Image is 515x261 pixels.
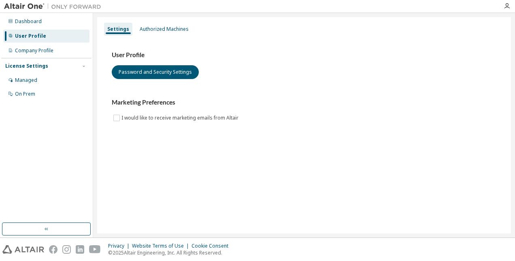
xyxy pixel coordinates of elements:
[15,33,46,39] div: User Profile
[112,65,199,79] button: Password and Security Settings
[108,249,233,256] p: © 2025 Altair Engineering, Inc. All Rights Reserved.
[76,245,84,254] img: linkedin.svg
[112,51,496,59] h3: User Profile
[62,245,71,254] img: instagram.svg
[5,63,48,69] div: License Settings
[89,245,101,254] img: youtube.svg
[107,26,129,32] div: Settings
[49,245,57,254] img: facebook.svg
[112,98,496,107] h3: Marketing Preferences
[108,243,132,249] div: Privacy
[15,77,37,83] div: Managed
[2,245,44,254] img: altair_logo.svg
[15,18,42,25] div: Dashboard
[4,2,105,11] img: Altair One
[192,243,233,249] div: Cookie Consent
[140,26,189,32] div: Authorized Machines
[121,113,240,123] label: I would like to receive marketing emails from Altair
[15,47,53,54] div: Company Profile
[132,243,192,249] div: Website Terms of Use
[15,91,35,97] div: On Prem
